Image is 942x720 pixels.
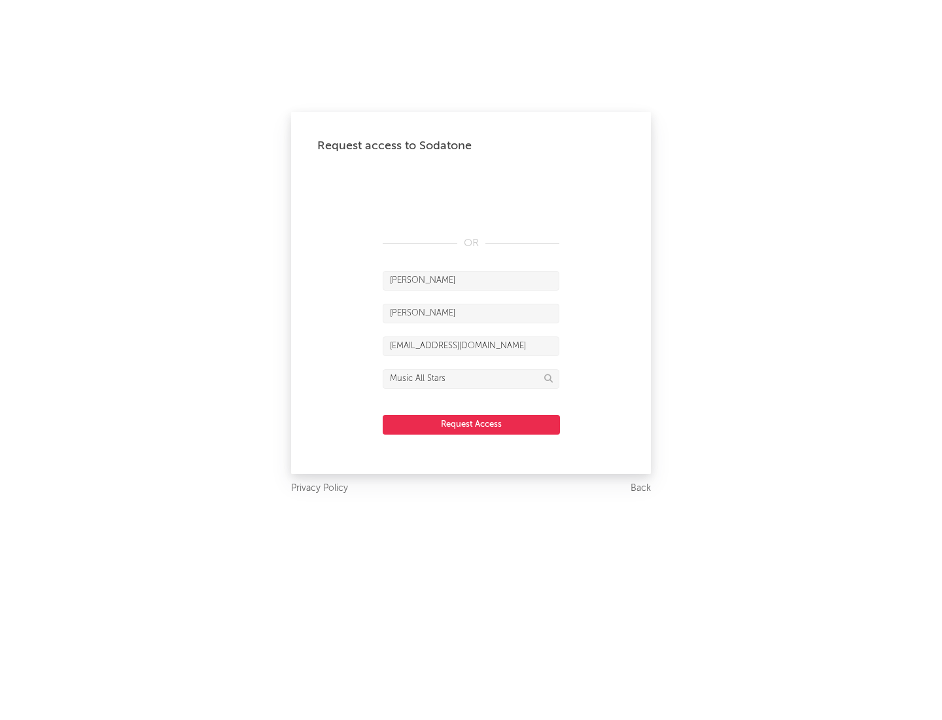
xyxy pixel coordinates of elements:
a: Back [631,480,651,497]
div: OR [383,236,559,251]
div: Request access to Sodatone [317,138,625,154]
input: Division [383,369,559,389]
input: Last Name [383,304,559,323]
input: Email [383,336,559,356]
a: Privacy Policy [291,480,348,497]
button: Request Access [383,415,560,435]
input: First Name [383,271,559,291]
